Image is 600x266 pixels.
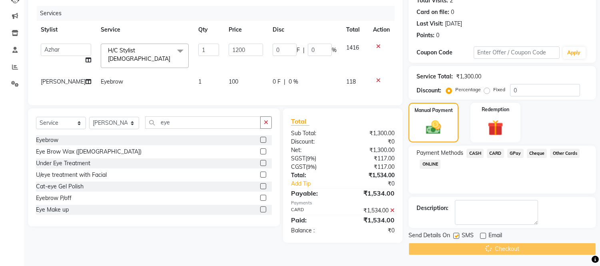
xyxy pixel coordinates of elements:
[285,171,343,180] div: Total:
[343,206,401,215] div: ₹1,534.00
[303,46,305,54] span: |
[343,163,401,171] div: ₹117.00
[285,163,343,171] div: ( )
[415,107,453,114] label: Manual Payment
[343,138,401,146] div: ₹0
[297,46,300,54] span: F
[96,21,193,39] th: Service
[417,31,435,40] div: Points:
[145,116,261,129] input: Search or Scan
[353,180,401,188] div: ₹0
[285,146,343,154] div: Net:
[343,226,401,235] div: ₹0
[285,180,353,188] a: Add Tip
[527,149,547,158] span: Cheque
[291,200,395,206] div: Payments
[417,72,453,81] div: Service Total:
[445,20,462,28] div: [DATE]
[482,106,509,113] label: Redemption
[36,182,84,191] div: Cat-eye Gel Polish
[41,78,86,85] span: [PERSON_NAME]
[101,78,123,85] span: Eyebrow
[108,47,170,62] span: H/C Stylist [DEMOGRAPHIC_DATA]
[483,118,508,138] img: _gift.svg
[291,155,305,162] span: SGST
[487,149,504,158] span: CARD
[507,149,524,158] span: GPay
[285,138,343,146] div: Discount:
[285,215,343,225] div: Paid:
[346,44,359,51] span: 1416
[420,160,441,169] span: ONLINE
[285,206,343,215] div: CARD
[229,78,238,85] span: 100
[36,159,90,168] div: Under Eye Treatment
[456,72,481,81] div: ₹1,300.00
[284,78,285,86] span: |
[291,163,306,170] span: CGST
[37,6,401,21] div: Services
[493,86,505,93] label: Fixed
[273,78,281,86] span: 0 F
[563,47,586,59] button: Apply
[343,146,401,154] div: ₹1,300.00
[332,46,337,54] span: %
[368,21,395,39] th: Action
[36,194,72,202] div: Eyebrow P/off
[417,86,441,95] div: Discount:
[343,188,401,198] div: ₹1,534.00
[341,21,368,39] th: Total
[455,86,481,93] label: Percentage
[36,21,96,39] th: Stylist
[474,46,559,59] input: Enter Offer / Coupon Code
[307,155,315,162] span: 9%
[462,231,474,241] span: SMS
[307,164,315,170] span: 9%
[36,136,58,144] div: Eyebrow
[343,129,401,138] div: ₹1,300.00
[36,206,69,214] div: Eye Make up
[193,21,224,39] th: Qty
[343,171,401,180] div: ₹1,534.00
[417,48,474,57] div: Coupon Code
[417,8,449,16] div: Card on file:
[198,78,201,85] span: 1
[291,117,309,126] span: Total
[417,20,443,28] div: Last Visit:
[343,154,401,163] div: ₹117.00
[285,129,343,138] div: Sub Total:
[346,78,356,85] span: 118
[36,148,142,156] div: Eye Brow Wax ([DEMOGRAPHIC_DATA])
[36,171,107,179] div: U/eye treatment with Facial
[285,154,343,163] div: ( )
[421,119,445,136] img: _cash.svg
[285,226,343,235] div: Balance :
[466,149,484,158] span: CASH
[451,8,454,16] div: 0
[343,215,401,225] div: ₹1,534.00
[285,188,343,198] div: Payable:
[550,149,580,158] span: Other Cards
[268,21,341,39] th: Disc
[417,204,449,212] div: Description:
[289,78,298,86] span: 0 %
[409,231,450,241] span: Send Details On
[436,31,439,40] div: 0
[417,149,463,157] span: Payment Methods
[488,231,502,241] span: Email
[170,55,174,62] a: x
[224,21,268,39] th: Price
